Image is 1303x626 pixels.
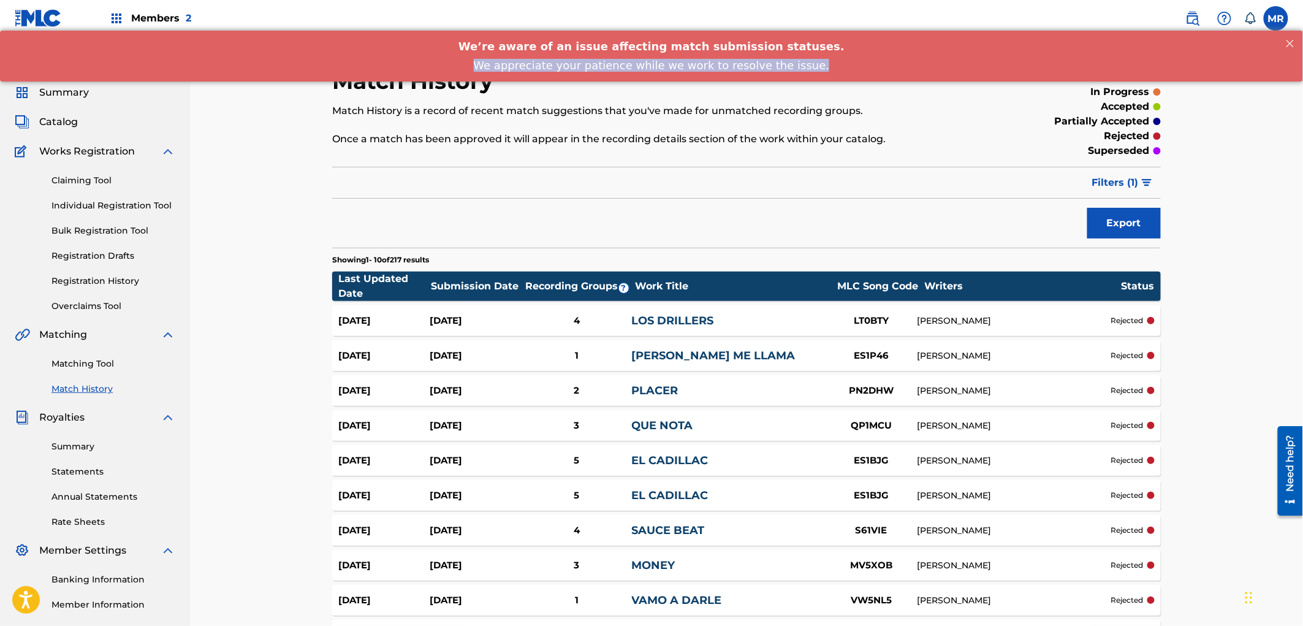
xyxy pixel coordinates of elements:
[917,524,1111,537] div: [PERSON_NAME]
[632,314,714,327] a: LOS DRILLERS
[826,454,917,468] div: ES1BJG
[338,272,430,301] div: Last Updated Date
[474,28,830,41] span: We appreciate your patience while we work to resolve the issue.
[619,283,629,293] span: ?
[1101,99,1150,114] p: accepted
[826,489,917,503] div: ES1BJG
[917,594,1111,607] div: [PERSON_NAME]
[430,524,522,538] div: [DATE]
[1111,385,1144,396] p: rejected
[1111,525,1144,536] p: rejected
[826,419,917,433] div: QP1MCU
[917,384,1111,397] div: [PERSON_NAME]
[15,144,31,159] img: Works Registration
[161,543,175,558] img: expand
[338,349,430,363] div: [DATE]
[51,440,175,453] a: Summary
[632,349,796,362] a: [PERSON_NAME] ME LLAMA
[522,454,632,468] div: 5
[522,419,632,433] div: 3
[1111,420,1144,431] p: rejected
[1088,143,1150,158] p: superseded
[826,594,917,608] div: VW5NL5
[430,419,522,433] div: [DATE]
[917,559,1111,572] div: [PERSON_NAME]
[332,104,970,118] p: Match History is a record of recent match suggestions that you've made for unmatched recording gr...
[1217,11,1232,26] img: help
[522,384,632,398] div: 2
[826,384,917,398] div: PN2DHW
[15,115,29,129] img: Catalog
[186,12,191,24] span: 2
[161,327,175,342] img: expand
[430,314,522,328] div: [DATE]
[1264,6,1288,31] div: User Menu
[1055,114,1150,129] p: partially accepted
[430,454,522,468] div: [DATE]
[632,454,708,467] a: EL CADILLAC
[51,465,175,478] a: Statements
[430,559,522,573] div: [DATE]
[15,85,89,100] a: SummarySummary
[1111,315,1144,326] p: rejected
[161,410,175,425] img: expand
[635,279,831,294] div: Work Title
[917,489,1111,502] div: [PERSON_NAME]
[917,315,1111,327] div: [PERSON_NAME]
[1085,167,1161,198] button: Filters (1)
[332,254,429,265] p: Showing 1 - 10 of 217 results
[338,454,430,468] div: [DATE]
[1087,208,1161,239] button: Export
[430,489,522,503] div: [DATE]
[15,9,62,27] img: MLC Logo
[458,9,845,22] span: We’re aware of an issue affecting match submission statuses.
[1180,6,1205,31] a: Public Search
[51,275,175,288] a: Registration History
[522,349,632,363] div: 1
[1104,129,1150,143] p: rejected
[39,410,85,425] span: Royalties
[109,11,124,26] img: Top Rightsholders
[632,594,722,607] a: VAMO A DARLE
[1269,421,1303,520] iframe: Resource Center
[632,419,693,432] a: QUE NOTA
[338,524,430,538] div: [DATE]
[338,314,430,328] div: [DATE]
[51,174,175,187] a: Claiming Tool
[917,454,1111,467] div: [PERSON_NAME]
[430,594,522,608] div: [DATE]
[522,314,632,328] div: 4
[1244,12,1256,25] div: Notifications
[1245,579,1253,616] div: Arrastrar
[51,357,175,370] a: Matching Tool
[632,489,708,502] a: EL CADILLAC
[51,383,175,395] a: Match History
[15,543,29,558] img: Member Settings
[826,349,917,363] div: ES1P46
[522,594,632,608] div: 1
[39,115,78,129] span: Catalog
[1122,279,1155,294] div: Status
[632,559,675,572] a: MONEY
[826,559,917,573] div: MV5XOB
[1242,567,1303,626] div: Widget de chat
[1111,455,1144,466] p: rejected
[51,300,175,313] a: Overclaims Tool
[826,314,917,328] div: LT0BTY
[39,327,87,342] span: Matching
[338,419,430,433] div: [DATE]
[431,279,523,294] div: Submission Date
[430,349,522,363] div: [DATE]
[1111,350,1144,361] p: rejected
[524,279,634,294] div: Recording Groups
[39,85,89,100] span: Summary
[51,250,175,262] a: Registration Drafts
[522,559,632,573] div: 3
[1092,175,1139,190] span: Filters ( 1 )
[39,144,135,159] span: Works Registration
[161,144,175,159] img: expand
[51,516,175,529] a: Rate Sheets
[1111,595,1144,606] p: rejected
